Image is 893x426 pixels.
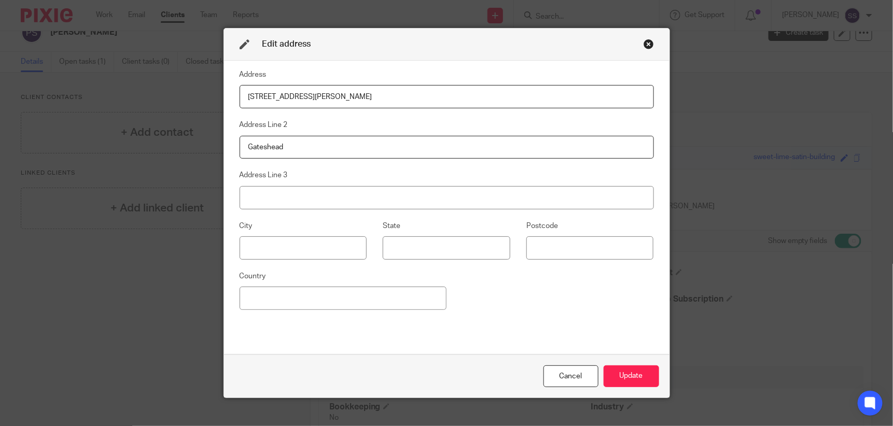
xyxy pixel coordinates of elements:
[644,39,654,49] div: Close this dialog window
[240,170,288,180] label: Address Line 3
[604,365,659,388] button: Update
[262,40,311,48] span: Edit address
[526,221,558,231] label: Postcode
[240,221,253,231] label: City
[543,365,598,388] div: Close this dialog window
[240,271,266,281] label: Country
[240,120,288,130] label: Address Line 2
[240,69,267,80] label: Address
[383,221,400,231] label: State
